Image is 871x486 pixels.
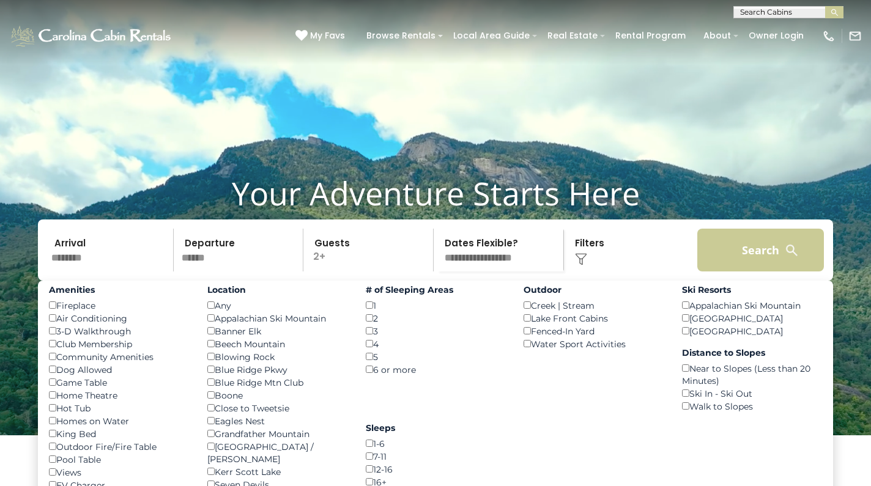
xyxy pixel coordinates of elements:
div: Homes on Water [49,414,189,427]
label: Amenities [49,284,189,296]
button: Search [697,229,824,271]
a: About [697,26,737,45]
div: Fireplace [49,299,189,312]
div: 7-11 [366,450,506,463]
div: Home Theatre [49,389,189,402]
div: [GEOGRAPHIC_DATA] [682,325,822,337]
div: 2 [366,312,506,325]
div: Creek | Stream [524,299,664,312]
div: Blue Ridge Mtn Club [207,376,347,389]
label: # of Sleeping Areas [366,284,506,296]
div: Air Conditioning [49,312,189,325]
div: Kerr Scott Lake [207,465,347,478]
div: Water Sport Activities [524,337,664,350]
div: [GEOGRAPHIC_DATA] [682,312,822,325]
a: Rental Program [609,26,692,45]
div: Beech Mountain [207,337,347,350]
div: Outdoor Fire/Fire Table [49,440,189,453]
label: Outdoor [524,284,664,296]
div: 3 [366,325,506,337]
div: 3-D Walkthrough [49,325,189,337]
div: Eagles Nest [207,414,347,427]
div: Pool Table [49,453,189,466]
span: My Favs [310,29,345,42]
img: mail-regular-white.png [848,29,862,43]
div: Boone [207,389,347,402]
img: phone-regular-white.png [822,29,836,43]
a: Owner Login [743,26,810,45]
div: [GEOGRAPHIC_DATA] / [PERSON_NAME] [207,440,347,465]
div: Blowing Rock [207,350,347,363]
div: 4 [366,337,506,350]
div: Near to Slopes (Less than 20 Minutes) [682,362,822,387]
div: 12-16 [366,463,506,476]
div: Walk to Slopes [682,400,822,413]
div: Lake Front Cabins [524,312,664,325]
a: My Favs [295,29,348,43]
img: White-1-1-2.png [9,24,174,48]
div: Dog Allowed [49,363,189,376]
div: Close to Tweetsie [207,402,347,414]
a: Browse Rentals [360,26,442,45]
div: Any [207,299,347,312]
p: 2+ [307,229,433,271]
div: Ski In - Ski Out [682,387,822,400]
div: 5 [366,350,506,363]
h1: Your Adventure Starts Here [9,174,862,212]
div: Game Table [49,376,189,389]
a: Local Area Guide [447,26,536,45]
div: Banner Elk [207,325,347,337]
div: Fenced-In Yard [524,325,664,337]
div: Blue Ridge Pkwy [207,363,347,376]
div: 1 [366,299,506,312]
div: Appalachian Ski Mountain [207,312,347,325]
div: Club Membership [49,337,189,350]
label: Distance to Slopes [682,347,822,359]
div: Hot Tub [49,402,189,414]
label: Ski Resorts [682,284,822,296]
div: Views [49,466,189,479]
div: 6 or more [366,363,506,376]
img: filter--v1.png [575,253,587,265]
label: Sleeps [366,422,506,434]
label: Location [207,284,347,296]
img: search-regular-white.png [784,243,799,258]
div: Appalachian Ski Mountain [682,299,822,312]
div: Grandfather Mountain [207,427,347,440]
div: Community Amenities [49,350,189,363]
div: 1-6 [366,437,506,450]
a: Real Estate [541,26,604,45]
div: King Bed [49,427,189,440]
